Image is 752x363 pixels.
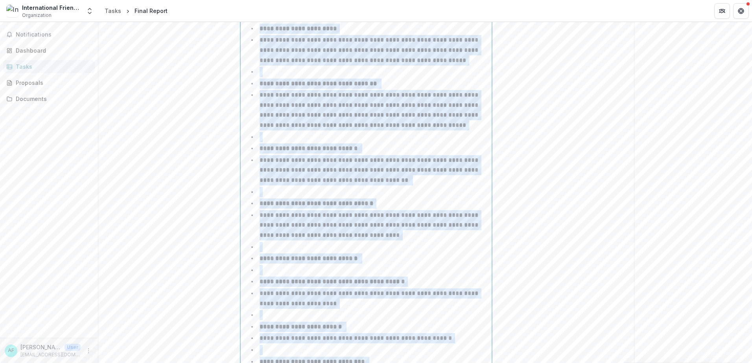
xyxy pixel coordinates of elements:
[3,76,95,89] a: Proposals
[16,95,88,103] div: Documents
[84,3,95,19] button: Open entity switcher
[84,346,93,356] button: More
[22,4,81,12] div: International Friends of the [GEOGRAPHIC_DATA]
[101,5,171,16] nav: breadcrumb
[16,31,92,38] span: Notifications
[135,7,168,15] div: Final Report
[16,62,88,71] div: Tasks
[6,5,19,17] img: International Friends of the London Library
[16,46,88,55] div: Dashboard
[16,79,88,87] div: Proposals
[3,44,95,57] a: Dashboard
[20,343,61,351] p: [PERSON_NAME]
[714,3,730,19] button: Partners
[8,348,14,353] div: Alasdair Fraser
[3,92,95,105] a: Documents
[65,344,81,351] p: User
[20,351,81,358] p: [EMAIL_ADDRESS][DOMAIN_NAME]
[733,3,749,19] button: Get Help
[22,12,52,19] span: Organization
[3,28,95,41] button: Notifications
[101,5,124,16] a: Tasks
[105,7,121,15] div: Tasks
[3,60,95,73] a: Tasks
